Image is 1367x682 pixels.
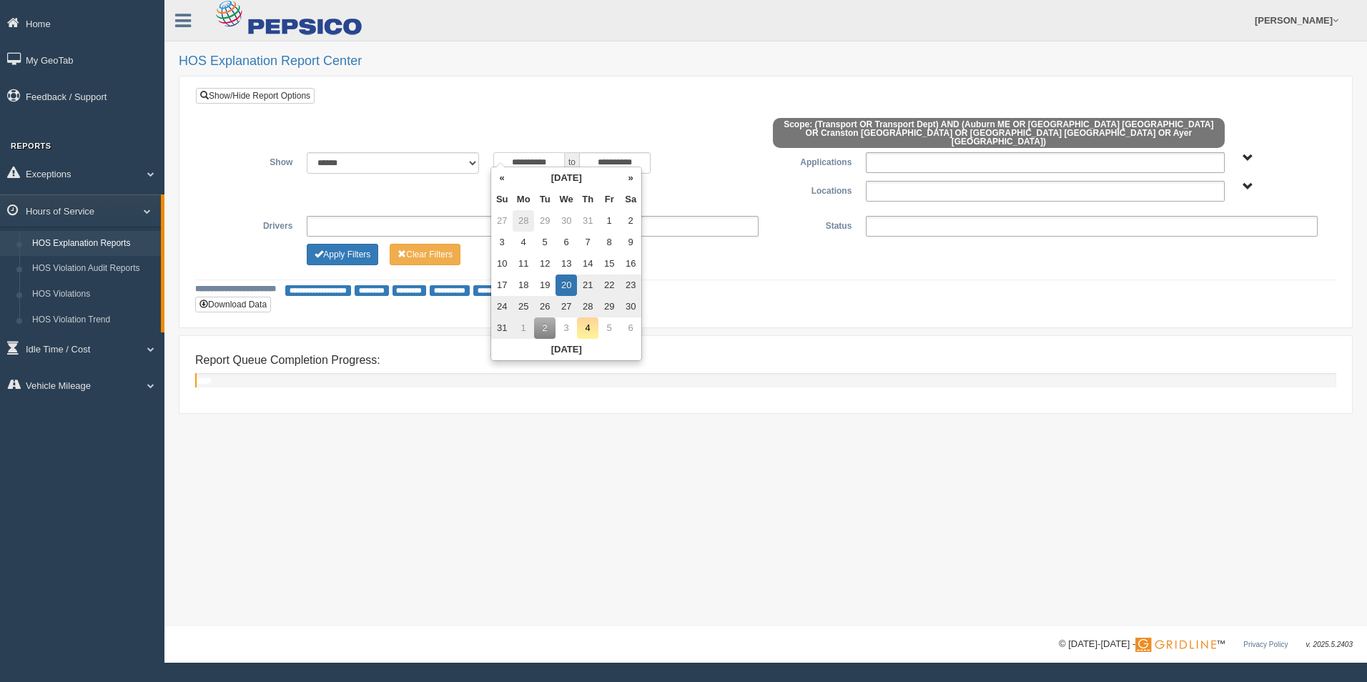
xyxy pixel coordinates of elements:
[598,275,620,296] td: 22
[577,296,598,317] td: 28
[620,189,641,210] th: Sa
[390,244,460,265] button: Change Filter Options
[491,253,513,275] td: 10
[598,253,620,275] td: 15
[1306,641,1353,648] span: v. 2025.5.2403
[534,317,556,339] td: 2
[620,275,641,296] td: 23
[513,232,534,253] td: 4
[766,181,859,198] label: Locations
[491,167,513,189] th: «
[26,307,161,333] a: HOS Violation Trend
[577,275,598,296] td: 21
[556,189,577,210] th: We
[491,210,513,232] td: 27
[534,232,556,253] td: 5
[598,232,620,253] td: 8
[1135,638,1216,652] img: Gridline
[207,216,300,233] label: Drivers
[513,210,534,232] td: 28
[556,210,577,232] td: 30
[513,317,534,339] td: 1
[513,167,620,189] th: [DATE]
[766,216,859,233] label: Status
[513,275,534,296] td: 18
[207,152,300,169] label: Show
[620,167,641,189] th: »
[620,296,641,317] td: 30
[773,118,1225,148] span: Scope: (Transport OR Transport Dept) AND (Auburn ME OR [GEOGRAPHIC_DATA] [GEOGRAPHIC_DATA] OR Cra...
[179,54,1353,69] h2: HOS Explanation Report Center
[577,232,598,253] td: 7
[556,253,577,275] td: 13
[513,253,534,275] td: 11
[598,210,620,232] td: 1
[620,210,641,232] td: 2
[26,231,161,257] a: HOS Explanation Reports
[491,296,513,317] td: 24
[577,253,598,275] td: 14
[307,244,378,265] button: Change Filter Options
[577,317,598,339] td: 4
[556,296,577,317] td: 27
[534,296,556,317] td: 26
[491,317,513,339] td: 31
[513,296,534,317] td: 25
[565,152,579,174] span: to
[1059,637,1353,652] div: © [DATE]-[DATE] - ™
[620,232,641,253] td: 9
[534,210,556,232] td: 29
[556,275,577,296] td: 20
[534,253,556,275] td: 12
[598,189,620,210] th: Fr
[577,189,598,210] th: Th
[195,354,1336,367] h4: Report Queue Completion Progress:
[491,189,513,210] th: Su
[1243,641,1288,648] a: Privacy Policy
[26,256,161,282] a: HOS Violation Audit Reports
[26,282,161,307] a: HOS Violations
[556,232,577,253] td: 6
[598,296,620,317] td: 29
[534,189,556,210] th: Tu
[491,339,641,360] th: [DATE]
[556,317,577,339] td: 3
[491,232,513,253] td: 3
[195,297,271,312] button: Download Data
[577,210,598,232] td: 31
[534,275,556,296] td: 19
[513,189,534,210] th: Mo
[620,317,641,339] td: 6
[491,275,513,296] td: 17
[620,253,641,275] td: 16
[766,152,859,169] label: Applications
[598,317,620,339] td: 5
[196,88,315,104] a: Show/Hide Report Options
